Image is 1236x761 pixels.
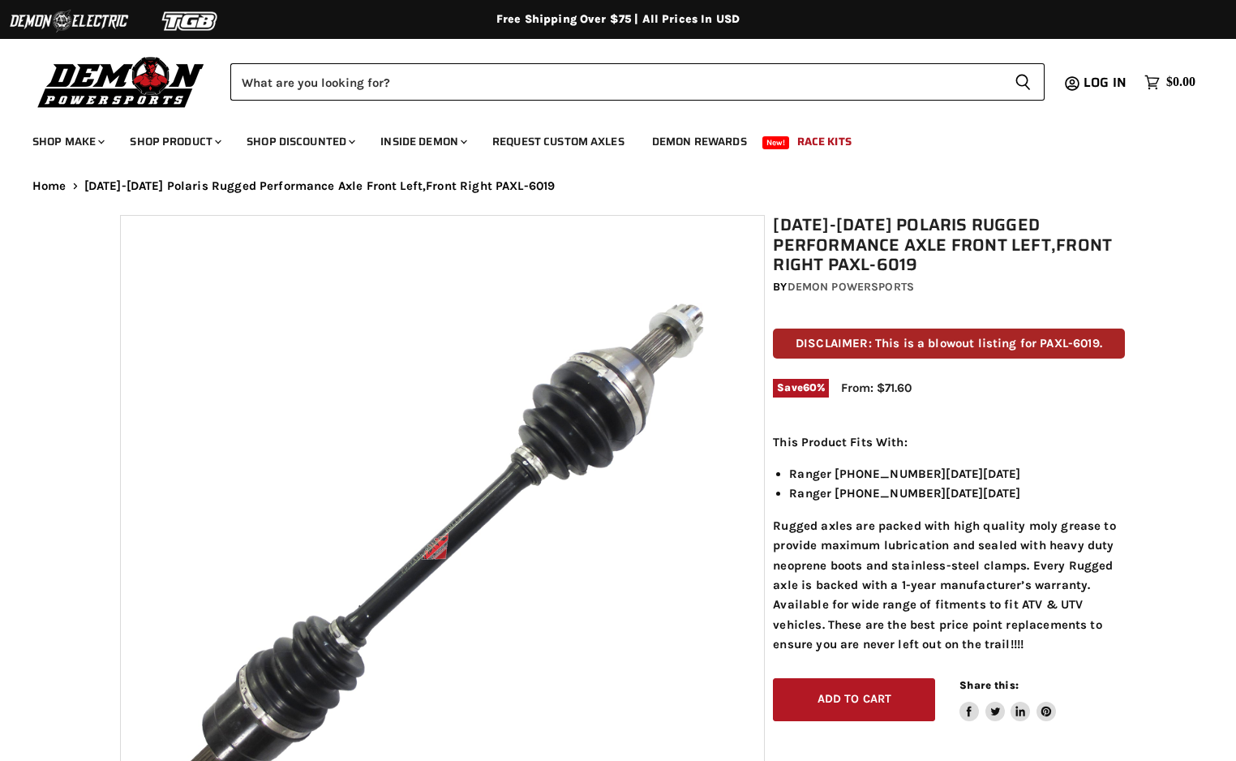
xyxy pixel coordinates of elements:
a: Demon Powersports [788,280,914,294]
span: Save % [773,379,829,397]
div: by [773,278,1124,296]
a: Home [32,179,67,193]
span: Log in [1084,72,1127,92]
a: Request Custom Axles [480,125,637,158]
div: Rugged axles are packed with high quality moly grease to provide maximum lubrication and sealed w... [773,432,1124,655]
li: Ranger [PHONE_NUMBER][DATE][DATE] [789,484,1124,503]
h1: [DATE]-[DATE] Polaris Rugged Performance Axle Front Left,Front Right PAXL-6019 [773,215,1124,275]
a: Log in [1076,75,1136,90]
span: Share this: [959,679,1018,691]
a: Shop Discounted [234,125,365,158]
span: $0.00 [1166,75,1195,90]
span: Add to cart [818,692,892,706]
form: Product [230,63,1045,101]
input: Search [230,63,1002,101]
span: [DATE]-[DATE] Polaris Rugged Performance Axle Front Left,Front Right PAXL-6019 [84,179,556,193]
img: Demon Powersports [32,53,210,110]
button: Add to cart [773,678,935,721]
a: Shop Make [20,125,114,158]
a: Race Kits [785,125,864,158]
a: Shop Product [118,125,231,158]
a: $0.00 [1136,71,1204,94]
a: Demon Rewards [640,125,759,158]
li: Ranger [PHONE_NUMBER][DATE][DATE] [789,464,1124,484]
button: Search [1002,63,1045,101]
span: 60 [803,381,817,393]
p: This Product Fits With: [773,432,1124,452]
aside: Share this: [959,678,1056,721]
ul: Main menu [20,118,1191,158]
img: TGB Logo 2 [130,6,251,37]
p: DISCLAIMER: This is a blowout listing for PAXL-6019. [773,329,1124,359]
a: Inside Demon [368,125,477,158]
span: New! [762,136,790,149]
img: Demon Electric Logo 2 [8,6,130,37]
span: From: $71.60 [841,380,912,395]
